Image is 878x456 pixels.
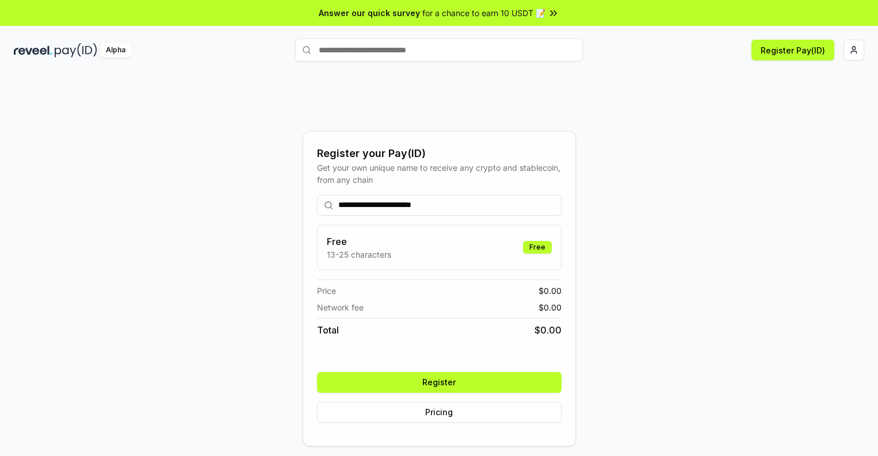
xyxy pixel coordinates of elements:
[422,7,545,19] span: for a chance to earn 10 USDT 📝
[539,301,562,313] span: $ 0.00
[523,241,552,254] div: Free
[751,40,834,60] button: Register Pay(ID)
[319,7,420,19] span: Answer our quick survey
[327,235,391,248] h3: Free
[317,323,339,337] span: Total
[100,43,132,58] div: Alpha
[535,323,562,337] span: $ 0.00
[327,248,391,260] p: 13-25 characters
[14,43,52,58] img: reveel_dark
[539,285,562,297] span: $ 0.00
[55,43,97,58] img: pay_id
[317,145,562,162] div: Register your Pay(ID)
[317,285,336,297] span: Price
[317,372,562,393] button: Register
[317,402,562,423] button: Pricing
[317,301,364,313] span: Network fee
[317,162,562,186] div: Get your own unique name to receive any crypto and stablecoin, from any chain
